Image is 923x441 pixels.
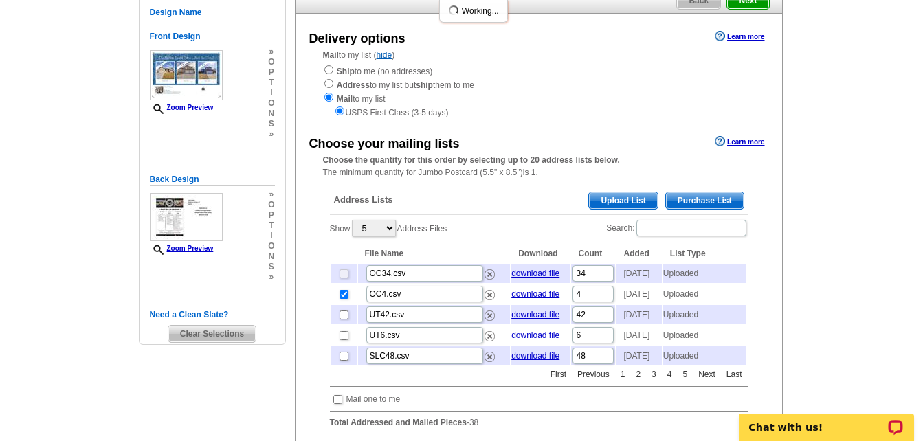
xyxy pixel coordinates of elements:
h5: Front Design [150,30,275,43]
a: First [547,368,570,381]
h5: Need a Clean Slate? [150,308,275,321]
span: t [268,78,274,88]
img: delete.png [485,352,495,362]
a: download file [511,310,559,319]
a: download file [511,269,559,278]
img: delete.png [485,269,495,280]
div: The minimum quantity for Jumbo Postcard (5.5" x 8.5")is 1. [296,154,782,179]
th: Count [571,245,615,262]
img: small-thumb.jpg [150,193,223,241]
a: Remove this list [485,267,495,276]
a: download file [511,351,559,361]
a: Remove this list [485,308,495,317]
span: Purchase List [666,192,744,209]
span: o [268,98,274,109]
td: [DATE] [616,346,661,365]
input: Search: [636,220,746,236]
span: o [268,200,274,210]
div: Delivery options [309,30,405,48]
a: download file [511,289,559,299]
strong: Mail [337,94,353,104]
a: hide [377,50,392,60]
span: o [268,241,274,251]
td: Uploaded [663,326,746,345]
span: » [268,129,274,139]
img: loading... [448,5,459,16]
strong: ship [416,80,433,90]
span: » [268,272,274,282]
span: t [268,220,274,231]
h5: Back Design [150,173,275,186]
strong: Ship [337,67,355,76]
a: download file [511,330,559,340]
span: » [268,190,274,200]
a: 5 [679,368,691,381]
strong: Total Addressed and Mailed Pieces [330,418,467,427]
img: delete.png [485,290,495,300]
span: s [268,119,274,129]
span: Clear Selections [168,326,256,342]
div: to my list ( ) [296,49,782,119]
a: Previous [574,368,613,381]
label: Show Address Files [330,218,447,238]
td: Uploaded [663,305,746,324]
a: 1 [617,368,629,381]
strong: Choose the quantity for this order by selecting up to 20 address lists below. [323,155,620,165]
th: File Name [358,245,511,262]
iframe: LiveChat chat widget [730,398,923,441]
strong: Address [337,80,370,90]
span: » [268,47,274,57]
img: delete.png [485,331,495,341]
span: 38 [469,418,478,427]
span: s [268,262,274,272]
span: Upload List [589,192,657,209]
a: 2 [632,368,644,381]
span: n [268,251,274,262]
span: i [268,231,274,241]
select: ShowAddress Files [352,220,396,237]
div: to me (no addresses) to my list but them to me to my list [323,64,755,119]
strong: Mail [323,50,339,60]
td: Uploaded [663,264,746,283]
td: Uploaded [663,284,746,304]
th: Download [511,245,570,262]
th: List Type [663,245,746,262]
div: Choose your mailing lists [309,135,460,153]
label: Search: [606,218,747,238]
a: Zoom Preview [150,245,214,252]
td: [DATE] [616,284,661,304]
a: Next [695,368,719,381]
div: USPS First Class (3-5 days) [323,105,755,119]
span: i [268,88,274,98]
a: Learn more [715,31,764,42]
a: Remove this list [485,349,495,359]
a: 4 [664,368,676,381]
th: Added [616,245,661,262]
td: [DATE] [616,326,661,345]
td: [DATE] [616,264,661,283]
span: Address Lists [334,194,393,206]
span: n [268,109,274,119]
span: p [268,210,274,220]
a: Remove this list [485,287,495,297]
span: p [268,67,274,78]
a: Remove this list [485,328,495,338]
img: delete.png [485,310,495,321]
td: [DATE] [616,305,661,324]
h5: Design Name [150,6,275,19]
a: Last [723,368,746,381]
a: Learn more [715,136,764,147]
img: small-thumb.jpg [150,50,223,100]
a: 3 [648,368,660,381]
span: o [268,57,274,67]
a: Zoom Preview [150,104,214,111]
td: Mail one to me [346,392,401,406]
td: Uploaded [663,346,746,365]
